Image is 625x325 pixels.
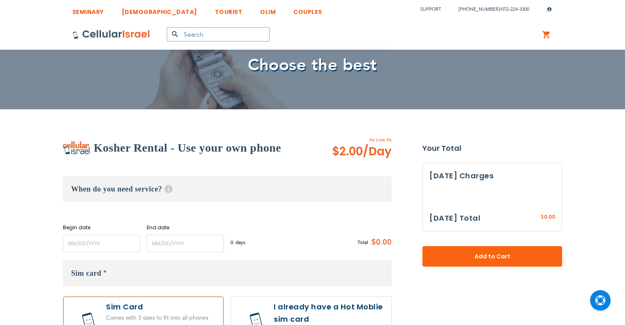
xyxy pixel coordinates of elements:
button: Add to Cart [422,246,562,267]
a: Support [420,6,441,12]
span: days [235,239,245,246]
a: [DEMOGRAPHIC_DATA] [122,2,197,17]
span: 0 [231,239,235,246]
a: COUPLES [293,2,322,17]
a: OLIM [260,2,276,17]
img: Cellular Israel Logo [72,30,150,39]
h2: Kosher Rental - Use your own phone [94,140,281,156]
a: [PHONE_NUMBER] [459,6,500,12]
span: Add to Cart [450,252,535,261]
li: / [450,3,529,15]
input: Search [167,27,270,41]
span: $2.00 [332,143,392,160]
label: Begin date [63,224,140,231]
input: MM/DD/YYYY [63,235,140,252]
span: $ [541,214,544,221]
h3: [DATE] Total [429,212,480,224]
a: 072-224-3300 [501,6,529,12]
span: $0.00 [368,236,392,249]
img: Kosher Rental - Use your own phone [63,141,90,155]
input: MM/DD/YYYY [147,235,224,252]
span: Total [357,239,368,246]
span: Choose the best [248,54,377,76]
h3: [DATE] Charges [429,170,555,182]
strong: Your Total [422,142,562,154]
span: 0.00 [544,213,555,220]
h3: When do you need service? [63,176,392,202]
a: SEMINARY [72,2,104,17]
span: Help [164,185,173,193]
label: End date [147,224,224,231]
span: Sim card [71,269,101,277]
span: As Low As [310,136,392,143]
a: TOURIST [215,2,243,17]
span: /Day [363,143,392,160]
